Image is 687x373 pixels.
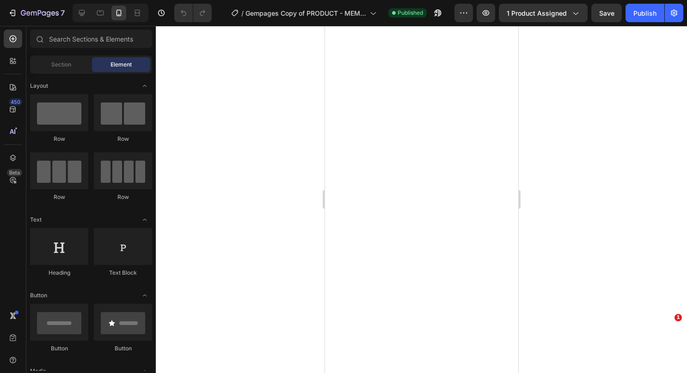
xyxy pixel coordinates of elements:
[174,4,212,22] div: Undo/Redo
[137,212,152,227] span: Toggle open
[30,291,47,300] span: Button
[30,344,88,353] div: Button
[94,269,152,277] div: Text Block
[94,193,152,201] div: Row
[94,135,152,143] div: Row
[4,4,69,22] button: 7
[398,9,423,17] span: Published
[325,26,518,373] iframe: Design area
[241,8,244,18] span: /
[30,135,88,143] div: Row
[137,78,152,93] span: Toggle open
[137,288,152,303] span: Toggle open
[94,344,152,353] div: Button
[51,60,71,69] span: Section
[7,169,22,176] div: Beta
[626,4,664,22] button: Publish
[591,4,622,22] button: Save
[245,8,366,18] span: Gempages Copy of PRODUCT - MEMBERSHIP
[507,8,567,18] span: 1 product assigned
[633,8,656,18] div: Publish
[110,60,132,69] span: Element
[9,98,22,106] div: 450
[30,193,88,201] div: Row
[30,30,152,48] input: Search Sections & Elements
[599,9,614,17] span: Save
[30,82,48,90] span: Layout
[30,269,88,277] div: Heading
[30,216,42,224] span: Text
[656,328,678,350] iframe: Intercom live chat
[61,7,65,18] p: 7
[675,314,682,321] span: 1
[499,4,588,22] button: 1 product assigned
